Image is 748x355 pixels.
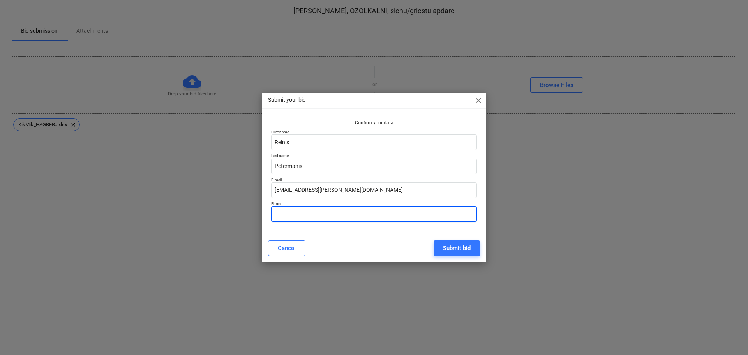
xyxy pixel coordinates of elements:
[271,120,477,126] p: Confirm your data
[278,243,296,253] div: Cancel
[434,240,480,256] button: Submit bid
[271,153,477,158] p: Last name
[268,96,306,104] p: Submit your bid
[268,240,305,256] button: Cancel
[443,243,471,253] div: Submit bid
[271,177,477,182] p: E-mail
[271,129,477,134] p: First name
[474,96,483,105] span: close
[271,201,477,206] p: Phone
